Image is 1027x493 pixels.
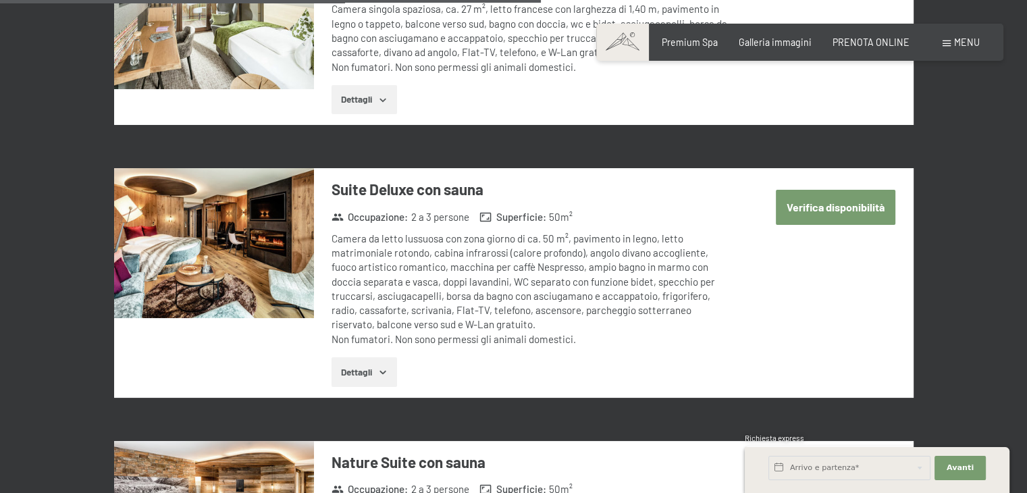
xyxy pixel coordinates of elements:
[411,209,469,224] span: 2 a 3 persone
[954,36,980,48] span: Menu
[662,36,718,48] a: Premium Spa
[739,36,812,48] a: Galleria immagini
[549,209,573,224] span: 50 m²
[332,357,397,387] button: Dettagli
[776,190,895,224] button: Verifica disponibilità
[743,464,746,473] span: 1
[745,434,804,442] span: Richiesta express
[833,36,910,48] a: PRENOTA ONLINE
[332,452,733,473] h3: Nature Suite con sauna
[114,168,314,318] img: mss_renderimg.php
[383,278,485,292] span: Consenso marketing*
[934,456,986,480] button: Avanti
[332,232,733,346] div: Camera da letto lussuosa con zona giorno di ca. 50 m², pavimento in legno, letto matrimoniale rot...
[332,209,409,224] strong: Occupazione :
[332,2,733,74] div: Camera singola spaziosa, ca. 27 m², letto francese con larghezza di 1,40 m, pavimento in legno o ...
[947,463,974,473] span: Avanti
[479,209,546,224] strong: Superficie :
[332,85,397,115] button: Dettagli
[332,179,733,200] h3: Suite Deluxe con sauna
